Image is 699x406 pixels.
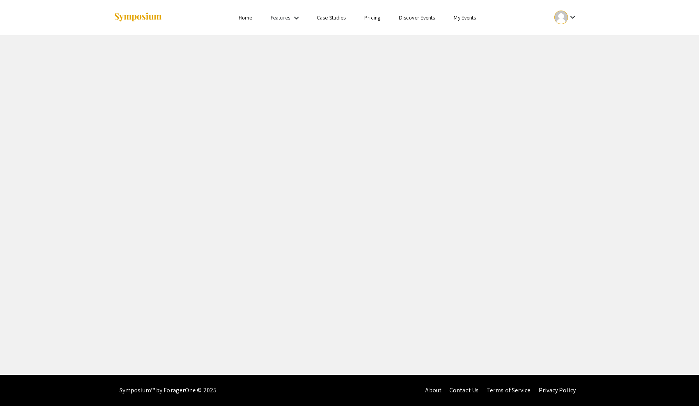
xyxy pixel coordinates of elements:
[271,14,290,21] a: Features
[239,14,252,21] a: Home
[454,14,476,21] a: My Events
[486,386,531,394] a: Terms of Service
[292,13,301,23] mat-icon: Expand Features list
[399,14,435,21] a: Discover Events
[546,9,585,26] button: Expand account dropdown
[364,14,380,21] a: Pricing
[539,386,576,394] a: Privacy Policy
[119,375,216,406] div: Symposium™ by ForagerOne © 2025
[114,12,162,23] img: Symposium by ForagerOne
[425,386,442,394] a: About
[449,386,479,394] a: Contact Us
[317,14,346,21] a: Case Studies
[568,12,577,22] mat-icon: Expand account dropdown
